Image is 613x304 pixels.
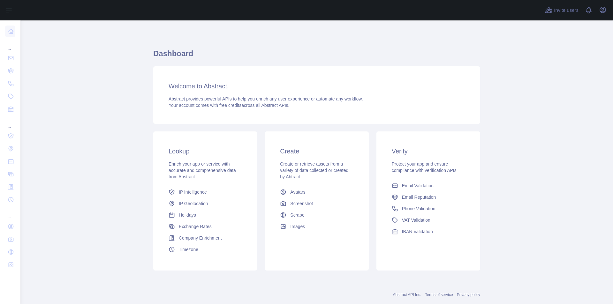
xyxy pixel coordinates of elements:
[402,217,430,223] span: VAT Validation
[166,232,244,244] a: Company Enrichment
[169,96,363,101] span: Abstract provides powerful APIs to help you enrich any user experience or automate any workflow.
[179,223,212,230] span: Exchange Rates
[402,228,433,235] span: IBAN Validation
[392,161,457,173] span: Protect your app and ensure compliance with verification APIs
[5,38,15,51] div: ...
[179,212,196,218] span: Holidays
[290,200,313,207] span: Screenshot
[166,198,244,209] a: IP Geolocation
[402,205,435,212] span: Phone Validation
[290,212,304,218] span: Scrape
[169,103,289,108] span: Your account comes with across all Abstract APIs.
[389,203,467,214] a: Phone Validation
[5,116,15,129] div: ...
[169,161,236,179] span: Enrich your app or service with accurate and comprehensive data from Abstract
[402,194,436,200] span: Email Reputation
[389,226,467,237] a: IBAN Validation
[277,209,356,221] a: Scrape
[389,191,467,203] a: Email Reputation
[179,246,198,253] span: Timezone
[277,186,356,198] a: Avatars
[425,293,453,297] a: Terms of service
[544,5,580,15] button: Invite users
[166,244,244,255] a: Timezone
[179,189,207,195] span: IP Intelligence
[290,223,305,230] span: Images
[166,209,244,221] a: Holidays
[277,198,356,209] a: Screenshot
[179,235,222,241] span: Company Enrichment
[153,48,480,64] h1: Dashboard
[392,147,465,156] h3: Verify
[277,221,356,232] a: Images
[554,7,579,14] span: Invite users
[219,103,241,108] span: free credits
[402,182,434,189] span: Email Validation
[457,293,480,297] a: Privacy policy
[169,147,242,156] h3: Lookup
[166,221,244,232] a: Exchange Rates
[280,147,353,156] h3: Create
[389,180,467,191] a: Email Validation
[290,189,305,195] span: Avatars
[280,161,348,179] span: Create or retrieve assets from a variety of data collected or created by Abtract
[393,293,421,297] a: Abstract API Inc.
[166,186,244,198] a: IP Intelligence
[179,200,208,207] span: IP Geolocation
[169,82,465,91] h3: Welcome to Abstract.
[389,214,467,226] a: VAT Validation
[5,207,15,219] div: ...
